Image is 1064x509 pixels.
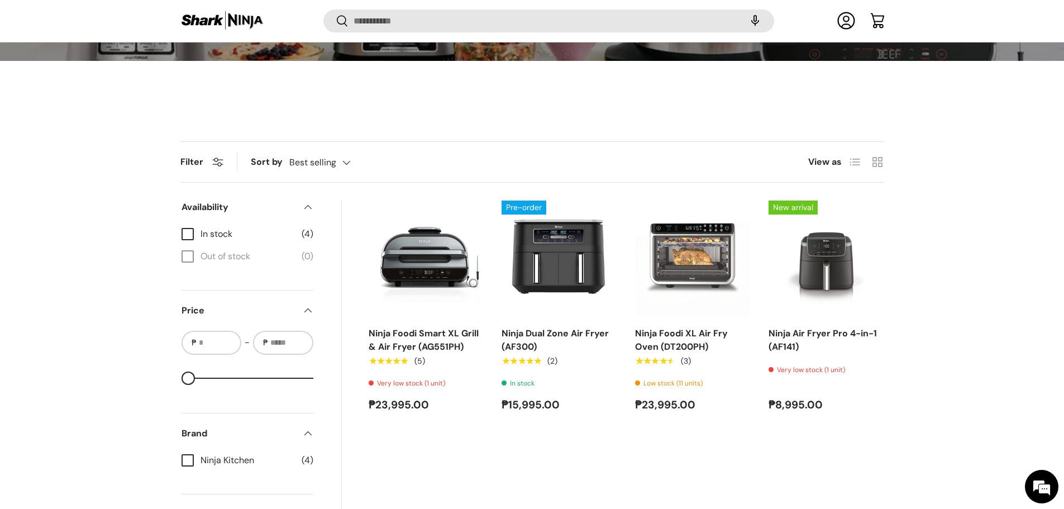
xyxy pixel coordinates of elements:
textarea: Type your message and hit 'Enter' [6,305,213,344]
span: New arrival [769,201,818,215]
img: ninja-foodi-xl-air-fry-oven-with-sample-food-content-full-view-sharkninja-philippines [635,201,751,316]
span: (4) [302,227,313,241]
a: Ninja Foodi Smart XL Grill & Air Fryer (AG551PH) [369,201,484,316]
summary: Availability [182,187,313,227]
span: Brand [182,427,295,440]
a: Ninja Foodi XL Air Fry Oven (DT200PH) [635,201,751,316]
span: In stock [201,227,295,241]
summary: Price [182,291,313,331]
a: Ninja Dual Zone Air Fryer (AF300) [502,327,609,353]
img: ninja-foodi-smart-xl-grill-and-air-fryer-full-view-shark-ninja-philippines [369,201,484,316]
span: Out of stock [201,250,295,263]
span: Best selling [289,157,336,168]
a: Ninja Air Fryer Pro 4-in-1 (AF141) [769,201,884,316]
span: Price [182,304,295,317]
button: Best selling [289,153,373,172]
span: Pre-order [502,201,546,215]
div: Chat with us now [58,63,188,77]
span: (4) [302,454,313,467]
img: Shark Ninja Philippines [180,10,264,32]
button: Filter [180,156,223,168]
speech-search-button: Search by voice [737,9,773,34]
span: - [245,336,250,349]
img: https://sharkninja.com.ph/products/ninja-air-fryer-pro-4-in-1-af141 [769,201,884,316]
span: ₱ [190,337,198,349]
a: Ninja Foodi Smart XL Grill & Air Fryer (AG551PH) [369,327,479,353]
span: Availability [182,201,295,214]
div: Minimize live chat window [183,6,210,32]
span: Ninja Kitchen [201,454,295,467]
label: Sort by [251,155,289,169]
span: ₱ [262,337,269,349]
summary: Brand [182,413,313,454]
a: Ninja Dual Zone Air Fryer (AF300) [502,201,617,316]
span: Filter [180,156,203,168]
span: View as [808,155,842,169]
a: Ninja Foodi XL Air Fry Oven (DT200PH) [635,327,728,353]
span: (0) [302,250,313,263]
span: We're online! [65,141,154,254]
a: Ninja Air Fryer Pro 4-in-1 (AF141) [769,327,877,353]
